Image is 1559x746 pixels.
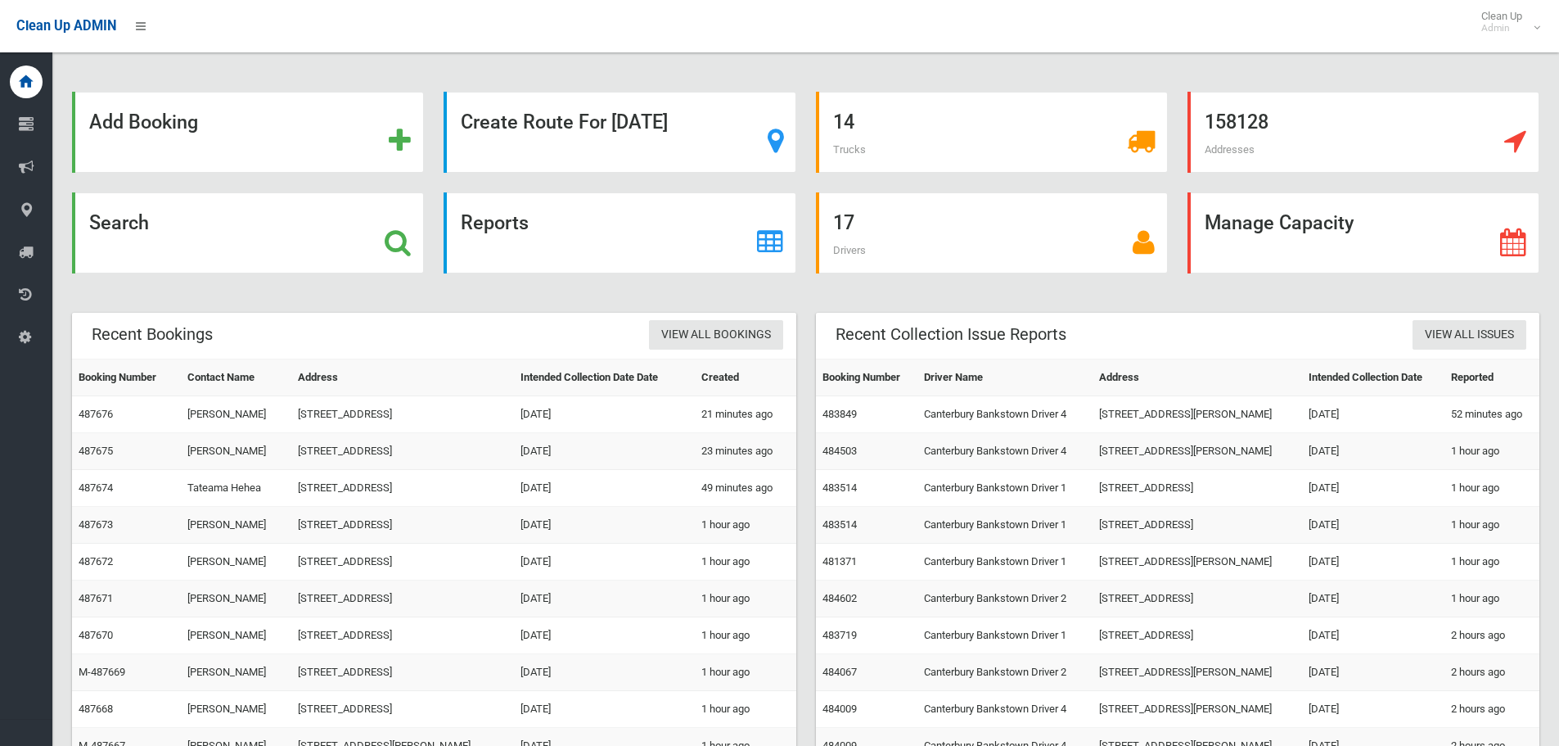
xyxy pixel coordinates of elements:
[444,92,795,173] a: Create Route For [DATE]
[514,544,695,581] td: [DATE]
[1444,470,1539,507] td: 1 hour ago
[1444,507,1539,544] td: 1 hour ago
[514,507,695,544] td: [DATE]
[917,507,1093,544] td: Canterbury Bankstown Driver 1
[822,592,857,604] a: 484602
[181,359,291,396] th: Contact Name
[1444,654,1539,691] td: 2 hours ago
[917,396,1093,433] td: Canterbury Bankstown Driver 4
[1473,10,1539,34] span: Clean Up
[1302,691,1444,728] td: [DATE]
[695,470,796,507] td: 49 minutes ago
[291,654,514,691] td: [STREET_ADDRESS]
[695,359,796,396] th: Created
[822,408,857,420] a: 483849
[79,445,113,457] a: 487675
[816,319,1086,350] header: Recent Collection Issue Reports
[181,470,291,507] td: Tateama Hehea
[461,211,529,234] strong: Reports
[822,703,857,715] a: 484009
[514,654,695,691] td: [DATE]
[181,617,291,654] td: [PERSON_NAME]
[917,581,1093,617] td: Canterbury Bankstown Driver 2
[1205,211,1354,234] strong: Manage Capacity
[72,192,424,274] a: Search
[1093,433,1301,470] td: [STREET_ADDRESS][PERSON_NAME]
[695,691,796,728] td: 1 hour ago
[514,617,695,654] td: [DATE]
[79,666,125,678] a: M-487669
[291,470,514,507] td: [STREET_ADDRESS]
[695,654,796,691] td: 1 hour ago
[833,244,866,256] span: Drivers
[917,433,1093,470] td: Canterbury Bankstown Driver 4
[79,482,113,494] a: 487674
[1444,581,1539,617] td: 1 hour ago
[816,192,1168,274] a: 17 Drivers
[822,518,857,531] a: 483514
[695,396,796,433] td: 21 minutes ago
[181,433,291,470] td: [PERSON_NAME]
[181,654,291,691] td: [PERSON_NAME]
[514,691,695,728] td: [DATE]
[1302,396,1444,433] td: [DATE]
[1302,507,1444,544] td: [DATE]
[514,396,695,433] td: [DATE]
[1444,433,1539,470] td: 1 hour ago
[695,581,796,617] td: 1 hour ago
[291,507,514,544] td: [STREET_ADDRESS]
[1302,581,1444,617] td: [DATE]
[1413,320,1526,350] a: View All Issues
[514,359,695,396] th: Intended Collection Date Date
[1093,470,1301,507] td: [STREET_ADDRESS]
[79,555,113,567] a: 487672
[79,629,113,641] a: 487670
[822,482,857,494] a: 483514
[79,518,113,531] a: 487673
[833,211,854,234] strong: 17
[695,507,796,544] td: 1 hour ago
[1093,654,1301,691] td: [STREET_ADDRESS][PERSON_NAME]
[79,592,113,604] a: 487671
[1302,359,1444,396] th: Intended Collection Date
[79,408,113,420] a: 487676
[291,691,514,728] td: [STREET_ADDRESS]
[89,111,198,133] strong: Add Booking
[1093,617,1301,654] td: [STREET_ADDRESS]
[181,507,291,544] td: [PERSON_NAME]
[1302,544,1444,581] td: [DATE]
[1444,544,1539,581] td: 1 hour ago
[181,581,291,617] td: [PERSON_NAME]
[1093,359,1301,396] th: Address
[1093,581,1301,617] td: [STREET_ADDRESS]
[1444,359,1539,396] th: Reported
[917,654,1093,691] td: Canterbury Bankstown Driver 2
[695,544,796,581] td: 1 hour ago
[291,544,514,581] td: [STREET_ADDRESS]
[833,143,866,156] span: Trucks
[816,359,918,396] th: Booking Number
[1093,691,1301,728] td: [STREET_ADDRESS][PERSON_NAME]
[291,617,514,654] td: [STREET_ADDRESS]
[649,320,783,350] a: View All Bookings
[291,396,514,433] td: [STREET_ADDRESS]
[1481,22,1522,34] small: Admin
[291,581,514,617] td: [STREET_ADDRESS]
[1205,111,1268,133] strong: 158128
[695,433,796,470] td: 23 minutes ago
[917,470,1093,507] td: Canterbury Bankstown Driver 1
[1205,143,1255,156] span: Addresses
[917,359,1093,396] th: Driver Name
[816,92,1168,173] a: 14 Trucks
[291,433,514,470] td: [STREET_ADDRESS]
[514,581,695,617] td: [DATE]
[917,617,1093,654] td: Canterbury Bankstown Driver 1
[514,433,695,470] td: [DATE]
[822,629,857,641] a: 483719
[291,359,514,396] th: Address
[514,470,695,507] td: [DATE]
[79,703,113,715] a: 487668
[72,92,424,173] a: Add Booking
[16,18,116,34] span: Clean Up ADMIN
[695,617,796,654] td: 1 hour ago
